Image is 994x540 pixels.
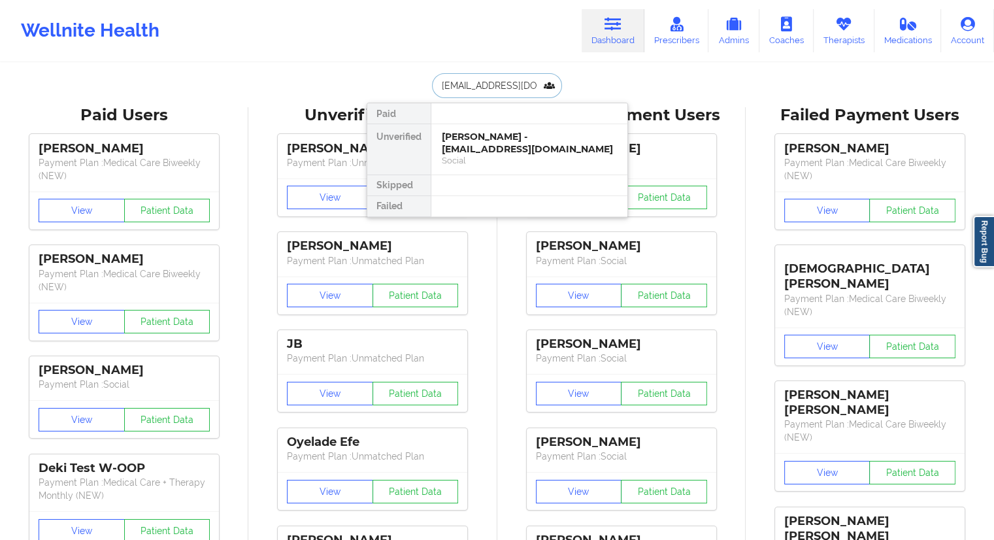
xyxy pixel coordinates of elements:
p: Payment Plan : Medical Care Biweekly (NEW) [784,156,955,182]
div: Deki Test W-OOP [39,461,210,476]
a: Prescribers [644,9,709,52]
button: Patient Data [869,199,955,222]
p: Payment Plan : Medical Care + Therapy Monthly (NEW) [39,476,210,502]
button: View [784,461,870,484]
button: View [287,284,373,307]
button: Patient Data [124,199,210,222]
button: View [536,480,622,503]
a: Coaches [759,9,814,52]
p: Payment Plan : Social [536,254,707,267]
button: View [536,382,622,405]
p: Payment Plan : Unmatched Plan [287,254,458,267]
p: Payment Plan : Medical Care Biweekly (NEW) [39,156,210,182]
button: Patient Data [124,310,210,333]
button: View [39,408,125,431]
button: View [784,335,870,358]
div: Unverified [367,124,431,175]
div: [PERSON_NAME] [39,141,210,156]
div: [PERSON_NAME] - [EMAIL_ADDRESS][DOMAIN_NAME] [442,131,617,155]
a: Account [941,9,994,52]
p: Payment Plan : Medical Care Biweekly (NEW) [784,292,955,318]
p: Payment Plan : Medical Care Biweekly (NEW) [784,418,955,444]
p: Payment Plan : Social [39,378,210,391]
button: Patient Data [621,480,707,503]
p: Payment Plan : Unmatched Plan [287,450,458,463]
button: Patient Data [373,284,459,307]
div: [PERSON_NAME] [784,141,955,156]
p: Payment Plan : Unmatched Plan [287,352,458,365]
a: Therapists [814,9,874,52]
p: Payment Plan : Social [536,450,707,463]
p: Payment Plan : Social [536,352,707,365]
div: Social [442,155,617,166]
button: View [39,310,125,333]
div: Unverified Users [257,105,488,126]
div: [PERSON_NAME] [39,363,210,378]
div: Oyelade Efe [287,435,458,450]
div: [PERSON_NAME] [536,239,707,254]
div: Failed Payment Users [755,105,985,126]
div: Failed [367,196,431,217]
button: Patient Data [621,382,707,405]
button: Patient Data [621,284,707,307]
button: Patient Data [373,382,459,405]
a: Dashboard [582,9,644,52]
button: Patient Data [621,186,707,209]
a: Medications [874,9,942,52]
div: Paid Users [9,105,239,126]
a: Admins [708,9,759,52]
div: [PERSON_NAME] [39,252,210,267]
div: Skipped [367,175,431,196]
button: View [39,199,125,222]
a: Report Bug [973,216,994,267]
div: [PERSON_NAME] [PERSON_NAME] [784,388,955,418]
button: Patient Data [373,480,459,503]
p: Payment Plan : Medical Care Biweekly (NEW) [39,267,210,294]
div: [PERSON_NAME] [287,239,458,254]
button: Patient Data [869,461,955,484]
button: View [287,382,373,405]
div: [PERSON_NAME] [536,337,707,352]
button: View [287,480,373,503]
div: [PERSON_NAME] [287,141,458,156]
button: View [784,199,870,222]
button: Patient Data [869,335,955,358]
div: [PERSON_NAME] [536,435,707,450]
p: Payment Plan : Unmatched Plan [287,156,458,169]
div: [DEMOGRAPHIC_DATA][PERSON_NAME] [784,252,955,292]
div: Paid [367,103,431,124]
div: JB [287,337,458,352]
button: View [536,284,622,307]
button: Patient Data [124,408,210,431]
button: View [287,186,373,209]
